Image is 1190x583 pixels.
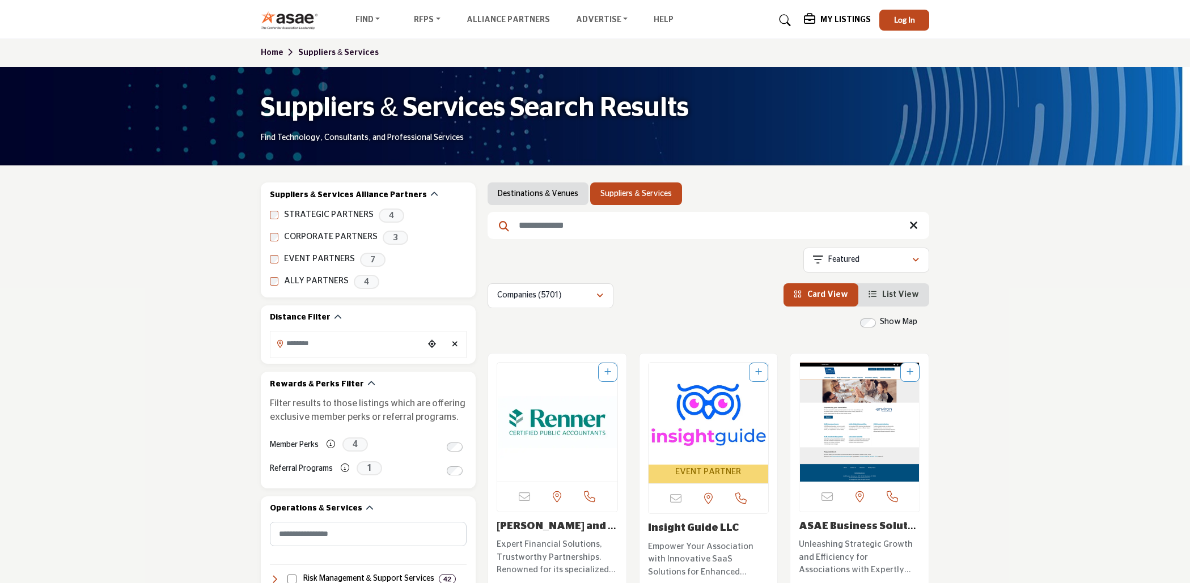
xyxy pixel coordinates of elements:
[799,538,920,577] p: Unleashing Strategic Growth and Efficiency for Associations with Expertly Tailored Solutions Empo...
[270,379,364,390] h2: Rewards & Perks Filter
[568,12,636,28] a: Advertise
[270,233,278,241] input: CORPORATE PARTNERS checkbox
[894,15,915,24] span: Log In
[270,277,278,286] input: ALLY PARTNERS checkbox
[648,522,769,535] h3: Insight Guide LLC
[270,459,333,479] label: Referral Programs
[424,333,441,357] div: Choose your current location
[768,11,798,29] a: Search
[357,461,382,475] span: 1
[497,363,617,482] img: Renner and Company CPA PC
[497,538,618,577] p: Expert Financial Solutions, Trustworthy Partnerships. Renowned for its specialized services in th...
[383,231,408,245] span: 3
[600,188,671,199] a: Suppliers & Services
[828,254,859,266] p: Featured
[270,190,427,201] h2: Suppliers & Services Alliance Partners
[804,14,871,27] div: My Listings
[497,521,618,533] h3: Renner and Company CPA PC
[907,368,913,376] a: Add To List
[799,521,916,544] a: ASAE Business Soluti...
[447,442,463,452] input: Switch to Member Perks
[379,208,404,223] span: 4
[675,466,741,479] span: EVENT PARTNER
[261,11,324,29] img: Site Logo
[261,133,464,144] p: Find Technology, Consultants, and Professional Services
[497,521,616,544] a: [PERSON_NAME] and Company C...
[270,522,467,546] input: Search Category
[648,538,769,579] a: Empower Your Association with Innovative SaaS Solutions for Enhanced Engagement and Revenue Growt...
[261,91,689,126] h1: Suppliers & Services Search Results
[794,291,848,299] a: View Card
[880,316,917,328] label: Show Map
[488,212,929,239] input: Search Keyword
[261,49,298,57] a: Home
[648,523,739,533] a: Insight Guide LLC
[270,312,331,324] h2: Distance Filter
[284,253,355,266] label: EVENT PARTNERS
[447,466,463,475] input: Switch to Referral Programs
[270,397,467,424] p: Filter results to those listings which are offering exclusive member perks or referral programs.
[799,363,920,482] img: ASAE Business Solutions
[284,208,374,222] label: STRATEGIC PARTNERS
[807,291,848,299] span: Card View
[879,10,929,31] button: Log In
[649,363,769,465] img: Insight Guide LLC
[406,12,448,28] a: RFPs
[270,435,319,455] label: Member Perks
[497,535,618,577] a: Expert Financial Solutions, Trustworthy Partnerships. Renowned for its specialized services in th...
[348,12,388,28] a: Find
[270,503,362,514] h2: Operations & Services
[649,363,769,484] a: Open Listing in new tab
[882,291,919,299] span: List View
[803,248,929,273] button: Featured
[270,333,424,355] input: Search Location
[467,16,550,24] a: Alliance Partners
[360,253,386,267] span: 7
[284,275,349,288] label: ALLY PARTNERS
[799,363,920,482] a: Open Listing in new tab
[654,16,674,24] a: Help
[443,575,451,583] b: 42
[858,283,929,307] li: List View
[799,535,920,577] a: Unleashing Strategic Growth and Efficiency for Associations with Expertly Tailored Solutions Empo...
[799,521,920,533] h3: ASAE Business Solutions
[270,255,278,263] input: EVENT PARTNERS checkbox
[298,49,379,57] a: Suppliers & Services
[497,290,561,301] p: Companies (5701)
[270,211,278,219] input: STRATEGIC PARTNERS checkbox
[342,437,368,452] span: 4
[820,15,871,25] h5: My Listings
[784,283,858,307] li: Card View
[488,283,613,308] button: Companies (5701)
[498,188,578,199] a: Destinations & Venues
[869,291,919,299] a: View List
[446,333,463,357] div: Clear search location
[354,275,379,289] span: 4
[497,363,617,482] a: Open Listing in new tab
[755,368,762,376] a: Add To List
[648,541,769,579] p: Empower Your Association with Innovative SaaS Solutions for Enhanced Engagement and Revenue Growt...
[604,368,611,376] a: Add To List
[284,231,378,244] label: CORPORATE PARTNERS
